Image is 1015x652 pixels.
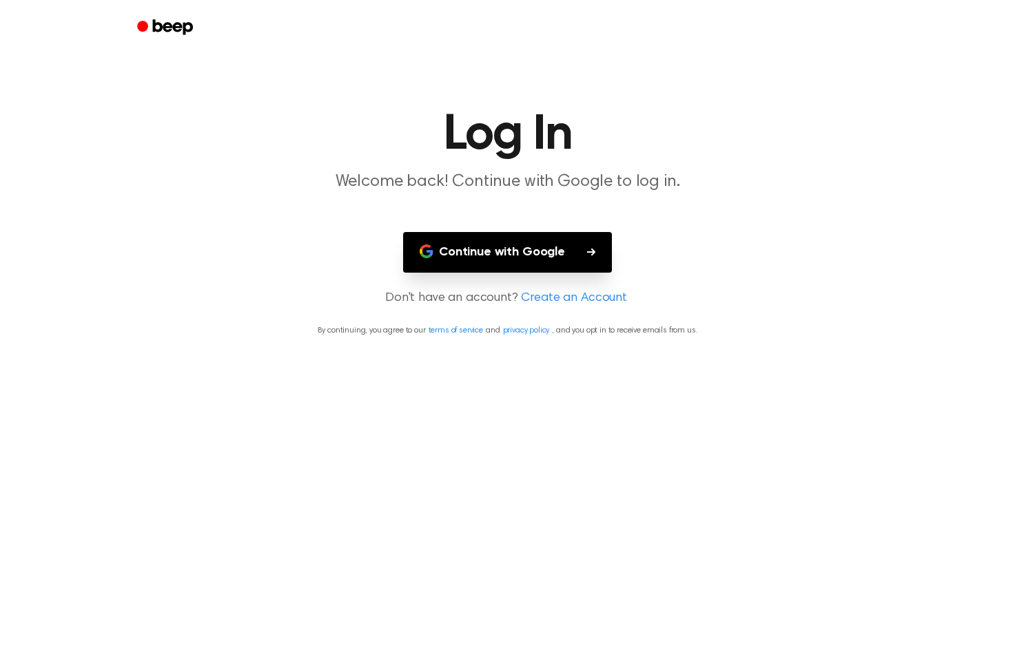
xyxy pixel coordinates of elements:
[403,232,612,273] button: Continue with Google
[127,14,205,41] a: Beep
[17,324,998,337] p: By continuing, you agree to our and , and you opt in to receive emails from us.
[243,171,772,193] p: Welcome back! Continue with Google to log in.
[155,110,861,160] h1: Log In
[503,326,550,335] a: privacy policy
[17,289,998,308] p: Don't have an account?
[429,326,483,335] a: terms of service
[521,289,627,308] a: Create an Account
